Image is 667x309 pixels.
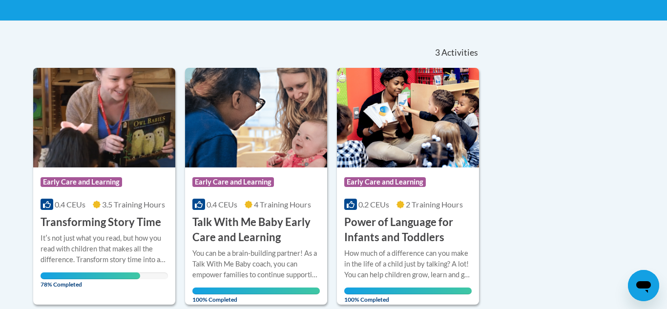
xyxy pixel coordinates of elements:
h3: Talk With Me Baby Early Care and Learning [192,215,320,245]
span: 4 Training Hours [254,200,311,209]
span: Early Care and Learning [344,177,426,187]
h3: Power of Language for Infants and Toddlers [344,215,472,245]
div: How much of a difference can you make in the life of a child just by talking? A lot! You can help... [344,248,472,280]
img: Course Logo [337,68,479,167]
span: 0.4 CEUs [207,200,237,209]
span: Activities [441,47,478,58]
a: Course LogoEarly Care and Learning0.4 CEUs3.5 Training Hours Transforming Story TimeItʹs not just... [33,68,175,304]
span: 78% Completed [41,272,140,288]
div: Your progress [41,272,140,279]
div: Your progress [192,288,320,294]
h3: Transforming Story Time [41,215,161,230]
a: Course LogoEarly Care and Learning0.2 CEUs2 Training Hours Power of Language for Infants and Todd... [337,68,479,304]
span: Early Care and Learning [192,177,274,187]
div: You can be a brain-building partner! As a Talk With Me Baby coach, you can empower families to co... [192,248,320,280]
img: Course Logo [33,68,175,167]
span: Early Care and Learning [41,177,122,187]
span: 3.5 Training Hours [102,200,165,209]
span: 3 [435,47,440,58]
img: Course Logo [185,68,327,167]
div: Your progress [344,288,472,294]
span: 0.2 CEUs [358,200,389,209]
span: 2 Training Hours [406,200,463,209]
div: Itʹs not just what you read, but how you read with children that makes all the difference. Transf... [41,233,168,265]
iframe: Button to launch messaging window [628,270,659,301]
a: Course LogoEarly Care and Learning0.4 CEUs4 Training Hours Talk With Me Baby Early Care and Learn... [185,68,327,304]
span: 0.4 CEUs [55,200,85,209]
span: 100% Completed [192,288,320,303]
span: 100% Completed [344,288,472,303]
